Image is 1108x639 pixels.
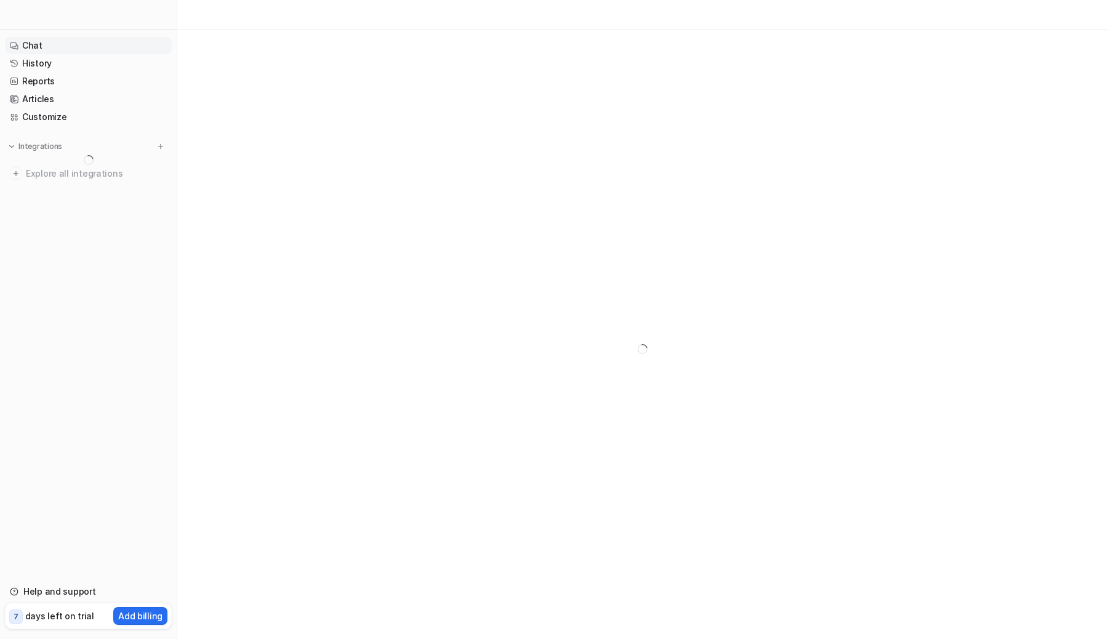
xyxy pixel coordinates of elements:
a: History [5,55,172,72]
img: menu_add.svg [156,142,165,151]
img: explore all integrations [10,167,22,180]
a: Reports [5,73,172,90]
span: Explore all integrations [26,164,167,183]
button: Add billing [113,607,167,625]
p: days left on trial [25,609,94,622]
a: Customize [5,108,172,126]
button: Integrations [5,140,66,153]
a: Explore all integrations [5,165,172,182]
img: expand menu [7,142,16,151]
a: Chat [5,37,172,54]
a: Articles [5,90,172,108]
p: Add billing [118,609,163,622]
p: 7 [14,611,18,622]
p: Integrations [18,142,62,151]
a: Help and support [5,583,172,600]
